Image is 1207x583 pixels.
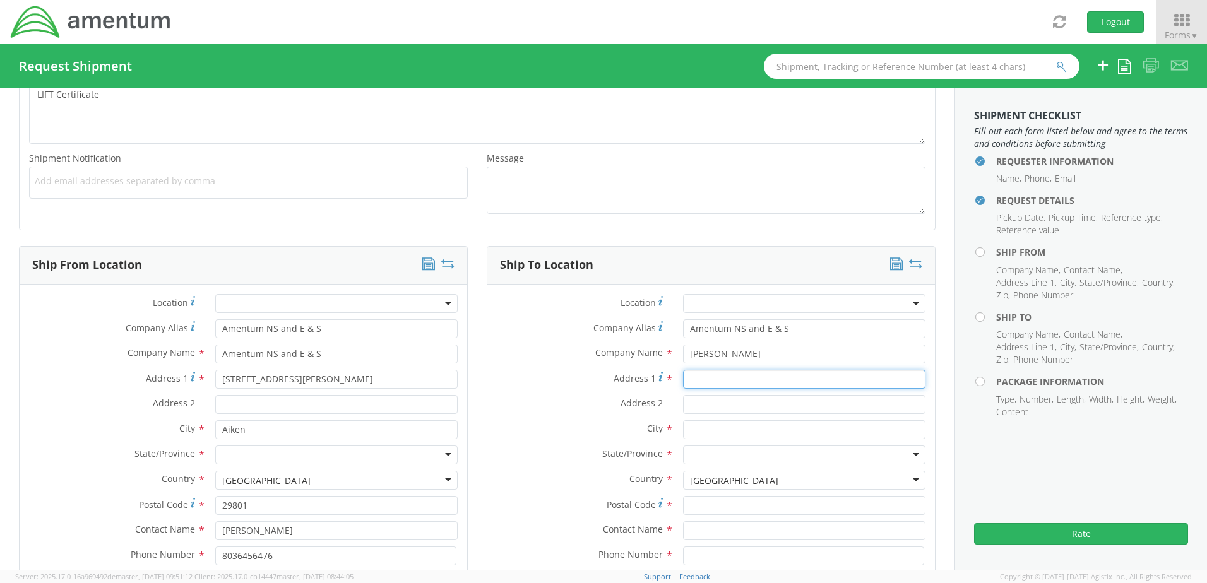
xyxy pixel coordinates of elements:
[222,474,311,487] div: [GEOGRAPHIC_DATA]
[996,353,1010,366] li: Zip
[32,259,142,271] h3: Ship From Location
[621,297,656,309] span: Location
[764,54,1079,79] input: Shipment, Tracking or Reference Number (at least 4 chars)
[996,156,1188,166] h4: Requester Information
[974,110,1188,122] h3: Shipment Checklist
[996,211,1045,224] li: Pickup Date
[598,548,663,560] span: Phone Number
[134,447,195,459] span: State/Province
[1087,11,1144,33] button: Logout
[647,422,663,434] span: City
[996,393,1016,406] li: Type
[1060,276,1076,289] li: City
[996,196,1188,205] h4: Request Details
[996,312,1188,322] h4: Ship To
[690,474,778,487] div: [GEOGRAPHIC_DATA]
[19,59,132,73] h4: Request Shipment
[1142,276,1175,289] li: Country
[126,322,188,334] span: Company Alias
[996,328,1061,341] li: Company Name
[1142,341,1175,353] li: Country
[131,548,195,560] span: Phone Number
[1079,341,1139,353] li: State/Province
[162,473,195,485] span: Country
[1089,393,1114,406] li: Width
[1049,211,1098,224] li: Pickup Time
[487,152,524,164] span: Message
[644,572,671,581] a: Support
[974,125,1188,150] span: Fill out each form listed below and agree to the terms and conditions before submitting
[135,523,195,535] span: Contact Name
[603,523,663,535] span: Contact Name
[996,247,1188,257] h4: Ship From
[29,152,121,164] span: Shipment Notification
[15,572,193,581] span: Server: 2025.17.0-16a969492de
[602,447,663,459] span: State/Province
[996,341,1057,353] li: Address Line 1
[996,224,1059,237] li: Reference value
[996,289,1010,302] li: Zip
[679,572,710,581] a: Feedback
[607,498,656,510] span: Postal Code
[593,322,656,334] span: Company Alias
[996,172,1021,185] li: Name
[621,397,663,409] span: Address 2
[153,297,188,309] span: Location
[139,498,188,510] span: Postal Code
[1057,393,1086,406] li: Length
[1148,393,1177,406] li: Weight
[996,276,1057,289] li: Address Line 1
[1000,572,1192,582] span: Copyright © [DATE]-[DATE] Agistix Inc., All Rights Reserved
[996,264,1061,276] li: Company Name
[9,4,172,40] img: dyn-intl-logo-049831509241104b2a82.png
[629,473,663,485] span: Country
[116,572,193,581] span: master, [DATE] 09:51:12
[1013,353,1073,366] li: Phone Number
[1060,341,1076,353] li: City
[595,346,663,358] span: Company Name
[1064,264,1122,276] li: Contact Name
[1079,276,1139,289] li: State/Province
[1101,211,1163,224] li: Reference type
[179,422,195,434] span: City
[974,523,1188,545] button: Rate
[1117,393,1145,406] li: Height
[146,372,188,384] span: Address 1
[276,572,354,581] span: master, [DATE] 08:44:05
[153,397,195,409] span: Address 2
[996,377,1188,386] h4: Package Information
[35,175,462,187] span: Add email addresses separated by comma
[1020,393,1054,406] li: Number
[614,372,656,384] span: Address 1
[1025,172,1052,185] li: Phone
[1013,289,1073,302] li: Phone Number
[500,259,593,271] h3: Ship To Location
[1064,328,1122,341] li: Contact Name
[1055,172,1076,185] li: Email
[1191,30,1198,41] span: ▼
[1165,29,1198,41] span: Forms
[194,572,354,581] span: Client: 2025.17.0-cb14447
[128,346,195,358] span: Company Name
[996,406,1028,418] li: Content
